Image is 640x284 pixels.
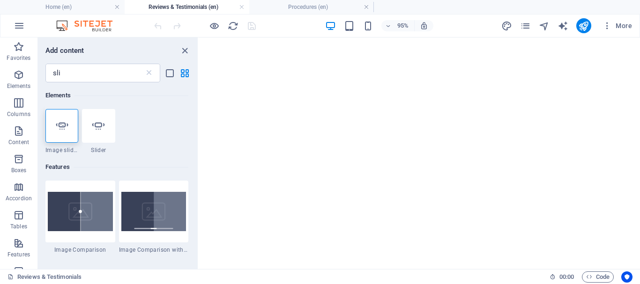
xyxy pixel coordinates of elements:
[119,181,189,254] div: Image Comparison with track
[558,21,568,31] i: AI Writer
[395,20,410,31] h6: 95%
[420,22,428,30] i: On resize automatically adjust zoom level to fit chosen device.
[520,20,531,31] button: pages
[7,271,82,283] a: Click to cancel selection. Double-click to open Pages
[539,20,550,31] button: navigator
[54,20,124,31] img: Editor Logo
[45,64,144,82] input: Search
[501,20,513,31] button: design
[621,271,633,283] button: Usercentrics
[10,223,27,230] p: Tables
[119,246,189,254] span: Image Comparison with track
[582,271,614,283] button: Code
[599,18,636,33] button: More
[125,2,249,12] h4: Reviews & Testimonials (en)
[11,167,27,174] p: Boxes
[121,192,186,231] img: image-comparison-with-progress.svg
[249,2,374,12] h4: Procedures (en)
[7,54,30,62] p: Favorites
[45,146,78,154] span: Image slider
[45,246,115,254] span: Image Comparison
[227,20,238,31] button: reload
[45,109,78,154] div: Image slider
[603,21,632,30] span: More
[7,82,31,90] p: Elements
[45,181,115,254] div: Image Comparison
[6,195,32,202] p: Accordion
[82,146,115,154] span: Slider
[179,67,190,79] button: grid-view
[164,67,175,79] button: list-view
[45,161,188,173] h6: Features
[381,20,415,31] button: 95%
[48,192,113,231] img: image-comparison.svg
[578,21,589,31] i: Publish
[45,261,188,272] h6: Slider
[208,20,220,31] button: Click here to leave preview mode and continue editing
[520,21,531,31] i: Pages (Ctrl+Alt+S)
[558,20,569,31] button: text_generator
[8,138,29,146] p: Content
[586,271,610,283] span: Code
[82,109,115,154] div: Slider
[566,273,567,280] span: :
[559,271,574,283] span: 00 00
[7,251,30,258] p: Features
[501,21,512,31] i: Design (Ctrl+Alt+Y)
[550,271,574,283] h6: Session time
[539,21,550,31] i: Navigator
[576,18,591,33] button: publish
[7,110,30,118] p: Columns
[45,45,84,56] h6: Add content
[45,90,188,101] h6: Elements
[179,45,190,56] button: close panel
[228,21,238,31] i: Reload page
